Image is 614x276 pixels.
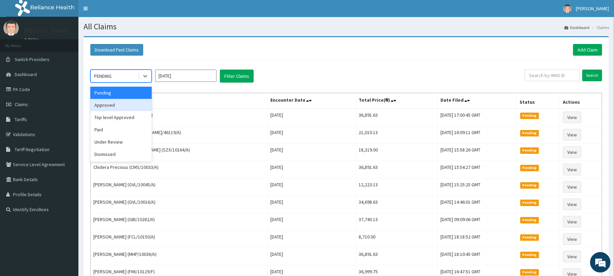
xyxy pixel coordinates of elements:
td: 18,319.00 [356,144,438,161]
span: Pending [520,252,539,258]
th: Name [91,93,268,109]
span: Tariffs [15,116,27,122]
td: [DATE] [267,196,356,213]
a: View [563,199,581,210]
td: 36,891.63 [356,161,438,178]
td: [DATE] [267,126,356,144]
td: 36,891.63 [356,108,438,126]
span: Claims [15,101,28,107]
td: [PERSON_NAME] [PERSON_NAME] (SZX/10164/A) [91,144,268,161]
td: [DATE] 14:46:01 GMT [438,196,517,213]
td: 12,223.13 [356,178,438,196]
span: Switch Providers [15,56,49,62]
div: Dismissed [90,148,152,160]
span: Pending [520,234,539,241]
td: [DATE] 09:09:06 GMT [438,213,517,231]
input: Search by HMO ID [525,70,580,81]
a: View [563,233,581,245]
td: [DATE] 15:54:27 GMT [438,161,517,178]
td: [DATE] 16:09:11 GMT [438,126,517,144]
div: Under Review [90,136,152,148]
a: View [563,146,581,158]
td: [DATE] [267,161,356,178]
td: 8,710.00 [356,231,438,248]
div: Chat with us now [35,38,115,47]
textarea: Type your message and hit 'Enter' [3,186,130,210]
a: Dashboard [564,25,589,30]
span: Pending [520,113,539,119]
a: Online [24,37,40,42]
span: Pending [520,217,539,223]
a: View [563,112,581,123]
td: 37,740.13 [356,213,438,231]
div: Minimize live chat window [112,3,128,20]
td: [DATE] 18:18:52 GMT [438,231,517,248]
a: View [563,251,581,262]
td: [PERSON_NAME] (GBI/10282/A) [91,213,268,231]
td: [DATE] [267,108,356,126]
td: [DATE] [267,144,356,161]
img: User Image [563,4,572,13]
td: [DATE] 18:10:45 GMT [438,248,517,265]
span: Dashboard [15,71,37,77]
h1: All Claims [84,22,609,31]
span: Pending [520,165,539,171]
input: Search [582,70,602,81]
td: [PERSON_NAME] (GVL/10045/A) [91,178,268,196]
td: Chidera Precious (CMS/10033/A) [91,161,268,178]
span: Tariff Negotiation [15,146,49,152]
td: [DATE] 15:58:26 GMT [438,144,517,161]
button: Download Paid Claims [90,44,143,56]
th: Date Filed [438,93,517,109]
div: Pending [90,87,152,99]
td: [DATE] [267,248,356,265]
a: View [563,164,581,175]
a: Add Claim [573,44,602,56]
div: Paid [90,124,152,136]
td: [PERSON_NAME] ([PERSON_NAME]/46119/A) [91,126,268,144]
span: Pending [520,147,539,154]
div: PENDING [94,73,111,79]
span: Pending [520,269,539,275]
td: Chioma Unogu (CMS/10153/A) [91,108,268,126]
th: Status [516,93,560,109]
span: Pending [520,130,539,136]
th: Actions [560,93,602,109]
button: Filter Claims [220,70,254,83]
span: Pending [520,200,539,206]
td: [PERSON_NAME] (FCL/10150/A) [91,231,268,248]
a: View [563,216,581,228]
input: Select Month and Year [155,70,216,82]
th: Encounter Date [267,93,356,109]
img: d_794563401_company_1708531726252_794563401 [13,34,28,51]
td: [DATE] [267,213,356,231]
a: View [563,181,581,193]
td: 36,891.63 [356,248,438,265]
div: Top level Approved [90,111,152,124]
span: We're online! [40,86,94,155]
p: [PERSON_NAME] [24,28,69,34]
td: [PERSON_NAME] (GVL/10016/A) [91,196,268,213]
td: 21,010.13 [356,126,438,144]
span: [PERSON_NAME] [576,5,609,12]
li: Claims [590,25,609,30]
td: [PERSON_NAME] (MHP/10036/A) [91,248,268,265]
td: [DATE] 15:25:25 GMT [438,178,517,196]
td: [DATE] [267,178,356,196]
td: 34,698.63 [356,196,438,213]
th: Total Price(₦) [356,93,438,109]
td: [DATE] 17:00:45 GMT [438,108,517,126]
div: Approved [90,99,152,111]
span: Pending [520,182,539,188]
td: [DATE] [267,231,356,248]
a: View [563,129,581,141]
img: User Image [3,20,19,36]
